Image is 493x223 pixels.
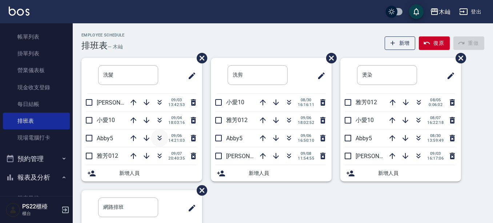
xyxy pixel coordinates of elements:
[168,156,185,161] span: 20:40:35
[108,43,123,51] h6: — 木屾
[428,98,444,102] span: 08/05
[97,135,113,142] span: Abby5
[428,102,444,107] span: 0:06:02
[3,129,70,146] a: 現場電腦打卡
[419,36,450,50] button: 復原
[81,33,125,38] h2: Employee Schedule
[321,47,338,69] span: 刪除班表
[378,169,455,177] span: 新增人員
[427,133,444,138] span: 08/30
[427,116,444,120] span: 08/07
[357,65,417,85] input: 排版標題
[427,151,444,156] span: 09/03
[97,99,144,106] span: [PERSON_NAME]7
[3,168,70,187] button: 報表及分析
[168,98,185,102] span: 09/03
[298,120,314,125] span: 18:02:52
[168,102,185,107] span: 13:42:53
[356,99,377,106] span: 雅芳012
[249,169,326,177] span: 新增人員
[191,47,208,69] span: 刪除班表
[168,138,185,143] span: 14:21:03
[226,99,244,106] span: 小愛10
[298,156,314,161] span: 11:54:55
[9,7,29,16] img: Logo
[439,7,450,16] div: 木屾
[168,151,185,156] span: 09/07
[427,4,453,19] button: 木屾
[98,197,158,217] input: 排版標題
[450,47,467,69] span: 刪除班表
[3,190,70,207] a: 報表目錄
[168,133,185,138] span: 09/06
[298,138,314,143] span: 16:50:10
[168,116,185,120] span: 09/04
[3,79,70,96] a: 現金收支登錄
[97,152,118,159] span: 雅芳012
[22,210,59,217] p: 櫃台
[298,151,314,156] span: 09/08
[81,40,108,51] h3: 排班表
[183,67,196,85] span: 修改班表的標題
[226,153,273,160] span: [PERSON_NAME]7
[3,45,70,62] a: 掛單列表
[3,28,70,45] a: 帳單列表
[226,117,248,124] span: 雅芳012
[385,36,416,50] button: 新增
[183,199,196,217] span: 修改班表的標題
[22,203,59,210] h5: PS22櫃檯
[98,65,158,85] input: 排版標題
[356,153,402,160] span: [PERSON_NAME]7
[3,113,70,129] a: 排班表
[356,117,374,124] span: 小愛10
[3,96,70,113] a: 每日結帳
[313,67,326,85] span: 修改班表的標題
[3,62,70,79] a: 營業儀表板
[191,180,208,201] span: 刪除班表
[427,120,444,125] span: 16:22:18
[211,165,332,181] div: 新增人員
[427,138,444,143] span: 13:59:49
[356,135,372,142] span: Abby5
[340,165,461,181] div: 新增人員
[97,117,115,124] span: 小愛10
[6,203,20,217] img: Person
[119,169,196,177] span: 新增人員
[298,116,314,120] span: 09/06
[427,156,444,161] span: 16:17:06
[3,149,70,168] button: 預約管理
[298,98,314,102] span: 08/30
[456,5,484,19] button: 登出
[168,120,185,125] span: 18:03:16
[228,65,288,85] input: 排版標題
[298,133,314,138] span: 09/06
[298,102,314,107] span: 16:16:11
[81,165,202,181] div: 新增人員
[409,4,424,19] button: save
[442,67,455,85] span: 修改班表的標題
[226,135,243,142] span: Abby5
